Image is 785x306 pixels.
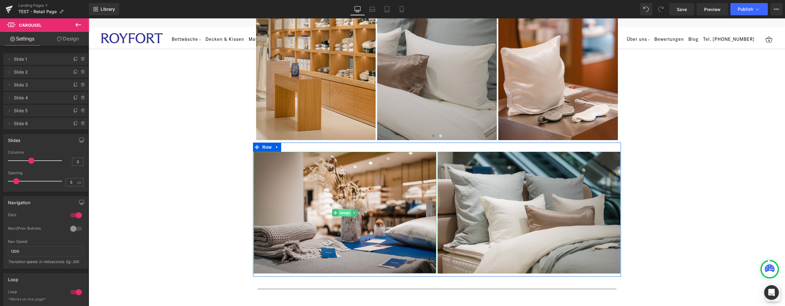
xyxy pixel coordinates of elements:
[18,9,57,14] span: TEST - Retail Page
[8,212,64,219] div: Dots
[677,6,687,13] span: Save
[250,191,263,198] span: Image
[394,3,409,15] a: Mobile
[14,92,65,104] span: Slide 4
[677,268,692,283] div: Cookie-Richtlinie
[14,53,65,65] span: Slide 1
[8,289,64,296] div: Loop
[8,297,63,301] div: *Works on live page*
[380,3,394,15] a: Tablet
[14,66,65,78] span: Slide 2
[19,23,41,28] span: Carousel
[640,3,652,15] button: Undo
[46,32,90,46] a: Design
[680,271,689,280] img: Cookie-Richtlinie
[697,3,728,15] a: Preview
[764,285,779,300] div: Open Intercom Messenger
[8,226,64,232] div: Next/Prev Buttons
[8,239,83,244] div: Nav Speed
[679,270,690,281] button: Cookie-Richtlinie
[8,150,83,155] div: Columns
[8,134,20,143] div: Slides
[350,3,365,15] a: Desktop
[77,180,82,184] span: px
[101,6,115,12] span: Library
[14,118,65,129] span: Slide 6
[365,3,380,15] a: Laptop
[8,171,83,175] div: Spacing
[18,3,89,8] a: Landing Pages
[8,197,30,205] div: Navigation
[738,7,753,12] span: Publish
[655,3,667,15] button: Redo
[8,273,18,282] div: Loop
[770,3,783,15] button: More
[185,124,193,133] a: Expand / Collapse
[14,105,65,117] span: Slide 5
[14,79,65,91] span: Slide 3
[172,124,185,133] span: Row
[730,3,768,15] button: Publish
[89,3,119,15] a: New Library
[704,6,721,13] span: Preview
[8,259,83,268] div: Transition speed. in miliseconds. Eg: 300
[262,191,269,198] a: Expand / Collapse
